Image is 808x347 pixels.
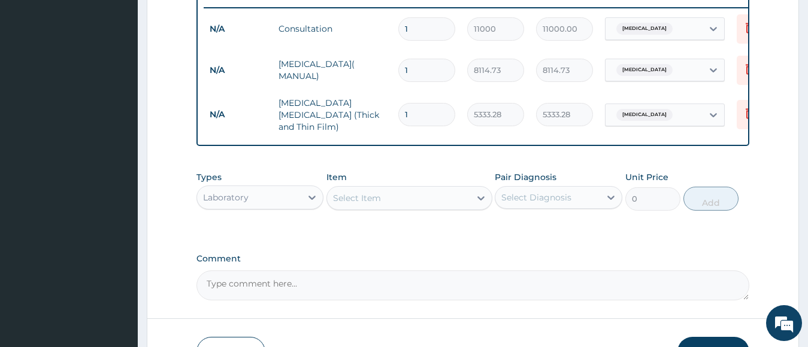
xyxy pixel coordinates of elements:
[204,18,273,40] td: N/A
[495,171,556,183] label: Pair Diagnosis
[204,59,273,81] td: N/A
[273,17,392,41] td: Consultation
[616,109,673,121] span: [MEDICAL_DATA]
[203,191,249,203] div: Laboratory
[62,67,201,83] div: Chat with us now
[196,6,225,35] div: Minimize live chat window
[333,192,381,204] div: Select Item
[196,254,750,264] label: Comment
[616,64,673,76] span: [MEDICAL_DATA]
[69,100,165,221] span: We're online!
[273,91,392,139] td: [MEDICAL_DATA] [MEDICAL_DATA] (Thick and Thin Film)
[326,171,347,183] label: Item
[22,60,49,90] img: d_794563401_company_1708531726252_794563401
[683,187,739,211] button: Add
[625,171,668,183] label: Unit Price
[273,52,392,88] td: [MEDICAL_DATA]( MANUAL)
[204,104,273,126] td: N/A
[501,191,571,203] div: Select Diagnosis
[6,225,228,267] textarea: Type your message and hit 'Enter'
[616,23,673,35] span: [MEDICAL_DATA]
[196,172,222,182] label: Types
